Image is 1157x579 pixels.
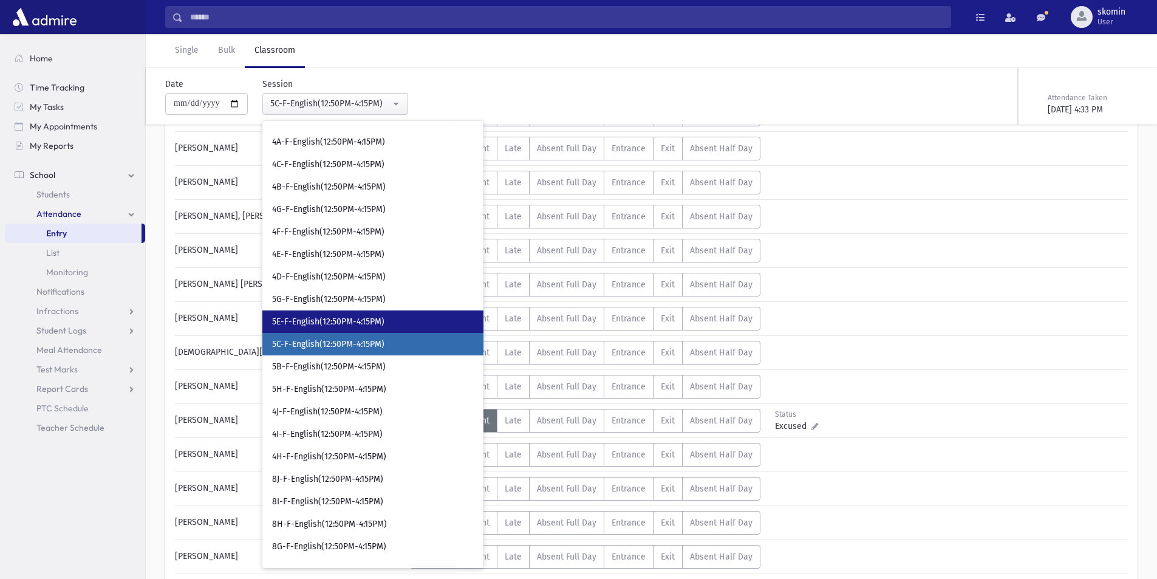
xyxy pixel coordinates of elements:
a: School [5,165,145,185]
span: Late [505,382,522,392]
span: Late [505,450,522,460]
span: User [1097,17,1125,27]
span: 4C-F-English(12:50PM-4:15PM) [272,159,384,171]
span: Meal Attendance [36,344,102,355]
span: Entrance [612,450,646,460]
label: Date [165,78,183,91]
div: AttTypes [410,443,760,467]
span: Absent Half Day [690,211,753,222]
div: [PERSON_NAME] [169,443,410,467]
span: Entrance [612,279,646,290]
span: Exit [661,348,675,358]
span: Absent Half Day [690,382,753,392]
div: Status [775,409,829,420]
a: Student Logs [5,321,145,340]
span: Absent Half Day [690,416,753,426]
span: Entrance [612,518,646,528]
div: [PERSON_NAME] [169,375,410,399]
span: Absent Half Day [690,518,753,528]
span: Absent Full Day [537,348,596,358]
a: Notifications [5,282,145,301]
span: Home [30,53,53,64]
span: Notifications [36,286,84,297]
span: 3J-F-English(12:50PM-4:00PM) [272,114,385,126]
a: Test Marks [5,360,145,379]
img: AdmirePro [10,5,80,29]
span: Exit [661,143,675,154]
div: [PERSON_NAME] [169,511,410,535]
span: Students [36,189,70,200]
span: Late [505,484,522,494]
span: 5C-F-English(12:50PM-4:15PM) [272,338,384,351]
a: Report Cards [5,379,145,399]
div: AttTypes [410,171,760,194]
span: 5G-F-English(12:50PM-4:15PM) [272,293,386,306]
div: 5C-F-English(12:50PM-4:15PM) [270,97,391,110]
span: Teacher Schedule [36,422,104,433]
span: Absent Half Day [690,245,753,256]
div: [PERSON_NAME] [169,477,410,501]
div: AttTypes [410,511,760,535]
span: Absent Half Day [690,143,753,154]
input: Search [183,6,951,28]
a: Classroom [245,34,305,68]
span: Absent Full Day [537,450,596,460]
span: Late [505,348,522,358]
span: Late [505,313,522,324]
span: Student Logs [36,325,86,336]
span: School [30,170,55,180]
span: 5E-F-English(12:50PM-4:15PM) [272,316,384,328]
div: [PERSON_NAME] [169,307,410,331]
div: AttTypes [410,205,760,228]
span: Absent Full Day [537,552,596,562]
span: Entry [46,228,67,239]
a: Single [165,34,208,68]
a: My Tasks [5,97,145,117]
span: List [46,247,60,258]
div: [PERSON_NAME] [169,137,410,160]
div: [PERSON_NAME] [169,171,410,194]
span: Report Cards [36,383,88,394]
span: Entrance [612,484,646,494]
span: Late [505,552,522,562]
span: 8J-F-English(12:50PM-4:15PM) [272,473,383,485]
span: Infractions [36,306,78,317]
span: 4I-F-English(12:50PM-4:15PM) [272,428,383,440]
span: Absent Full Day [537,279,596,290]
span: 8I-F-English(12:50PM-4:15PM) [272,496,383,508]
span: 5B-F-English(12:50PM-4:15PM) [272,361,386,373]
a: PTC Schedule [5,399,145,418]
span: Entrance [612,313,646,324]
span: Absent Half Day [690,484,753,494]
a: My Appointments [5,117,145,136]
a: Bulk [208,34,245,68]
span: Late [505,416,522,426]
span: Late [505,518,522,528]
span: Attendance [36,208,81,219]
span: Entrance [612,177,646,188]
span: skomin [1097,7,1125,17]
div: [PERSON_NAME] [169,545,410,569]
span: My Tasks [30,101,64,112]
span: 4B-F-English(12:50PM-4:15PM) [272,181,386,193]
div: AttTypes [410,307,760,331]
div: Attendance Taken [1048,92,1135,103]
span: 4F-F-English(12:50PM-4:15PM) [272,226,384,238]
span: Entrance [612,245,646,256]
div: [DEMOGRAPHIC_DATA][PERSON_NAME] [169,341,410,365]
span: My Appointments [30,121,97,132]
a: Time Tracking [5,78,145,97]
label: Session [262,78,293,91]
span: Exit [661,484,675,494]
span: 8E-F-English(12:50PM-4:15PM) [272,563,385,575]
span: Exit [661,177,675,188]
a: Home [5,49,145,68]
a: Teacher Schedule [5,418,145,437]
div: AttTypes [410,137,760,160]
span: Late [505,177,522,188]
span: Absent Full Day [537,313,596,324]
div: [DATE] 4:33 PM [1048,103,1135,116]
a: Students [5,185,145,204]
span: My Reports [30,140,73,151]
span: Test Marks [36,364,78,375]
